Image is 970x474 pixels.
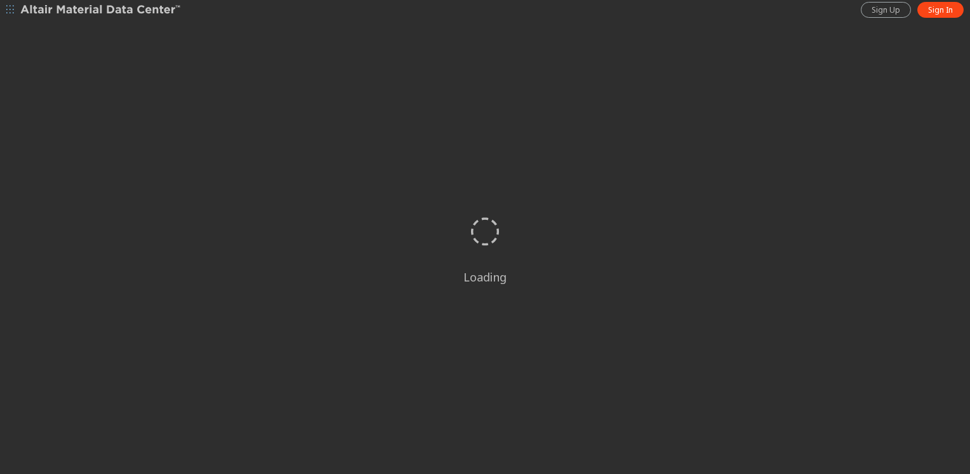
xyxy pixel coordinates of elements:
a: Sign In [917,2,964,18]
div: Loading [463,269,507,285]
span: Sign Up [872,5,900,15]
span: Sign In [928,5,953,15]
img: Altair Material Data Center [20,4,182,17]
a: Sign Up [861,2,911,18]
